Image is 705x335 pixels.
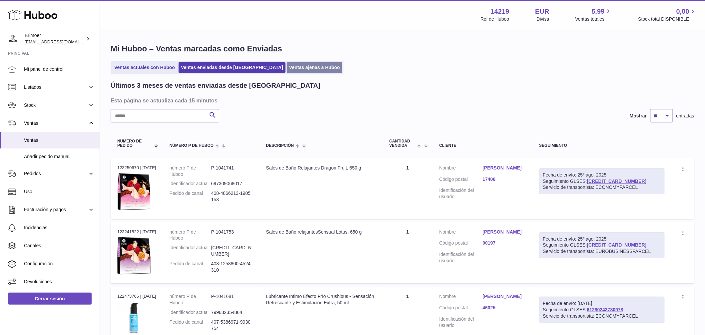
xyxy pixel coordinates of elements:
[535,7,549,16] strong: EUR
[389,139,416,148] span: Cantidad vendida
[111,43,694,54] h1: Mi Huboo – Ventas marcadas como Enviadas
[543,313,661,319] div: Servicio de transportista: ECONOMYPARCEL
[543,300,661,307] div: Fecha de envío: [DATE]
[24,171,88,177] span: Pedidos
[543,184,661,191] div: Servicio de transportista: ECONOMYPARCEL
[25,32,85,45] div: Brimoer
[439,143,526,148] div: Cliente
[439,293,483,301] dt: Nombre
[117,293,156,299] div: 122473766 | [DATE]
[117,301,151,335] img: 142191744793851.jpg
[575,16,612,22] span: Ventas totales
[117,139,150,148] span: Número de pedido
[439,229,483,237] dt: Nombre
[24,225,95,231] span: Incidencias
[383,158,433,219] td: 1
[539,297,665,323] div: Seguimiento GLSES:
[483,165,526,171] a: [PERSON_NAME]
[480,16,509,22] div: Ref de Huboo
[483,229,526,235] a: [PERSON_NAME]
[211,261,253,273] dd: 408-1258800-4524310
[491,7,509,16] strong: 14219
[111,81,320,90] h2: Últimos 3 meses de ventas enviadas desde [GEOGRAPHIC_DATA]
[439,165,483,173] dt: Nombre
[112,62,177,73] a: Ventas actuales con Huboo
[575,7,612,22] a: 5,99 Ventas totales
[25,39,98,44] span: [EMAIL_ADDRESS][DOMAIN_NAME]
[211,319,253,332] dd: 407-5386971-9930754
[543,236,661,242] div: Fecha de envío: 25º ago. 2025
[543,172,661,178] div: Fecha de envío: 25º ago. 2025
[211,165,253,178] dd: P-1041741
[24,84,88,90] span: Listados
[587,242,647,248] a: [CREDIT_CARD_NUMBER]
[170,190,211,203] dt: Pedido de canal
[117,173,151,211] img: 142191744801545.jpg
[170,229,211,242] dt: número P de Huboo
[117,237,151,275] img: 142191744801873.jpg
[170,143,214,148] span: número P de Huboo
[211,245,253,257] dd: [CREDIT_CARD_NUMBER]
[587,307,623,312] a: 61280243780978
[266,229,376,235] div: Sales de Baño relajantesSensual Lotus, 650 g
[211,229,253,242] dd: P-1041753
[24,66,95,72] span: Mi panel de control
[211,190,253,203] dd: 408-4866213-1905153
[24,120,88,126] span: Ventas
[24,279,95,285] span: Devoluciones
[117,229,156,235] div: 123241522 | [DATE]
[170,245,211,257] dt: Identificador actual
[211,293,253,306] dd: P-1041681
[266,165,376,171] div: Sales de Baño Relajantes Dragon Fruit, 650 g
[24,261,95,267] span: Configuración
[266,143,294,148] span: Descripción
[676,7,689,16] span: 0,00
[439,305,483,313] dt: Código postal
[24,153,95,160] span: Añadir pedido manual
[439,240,483,248] dt: Código postal
[483,176,526,183] a: 17406
[676,113,694,119] span: entradas
[539,232,665,259] div: Seguimiento GLSES:
[170,293,211,306] dt: número P de Huboo
[211,309,253,316] dd: 799632354864
[8,293,92,305] a: Cerrar sesión
[483,293,526,300] a: [PERSON_NAME]
[24,102,88,108] span: Stock
[592,7,605,16] span: 5,99
[483,305,526,311] a: 46025
[111,97,693,104] h3: Esta página se actualiza cada 15 minutos
[630,113,647,119] label: Mostrar
[24,207,88,213] span: Facturación y pagos
[287,62,343,73] a: Ventas ajenas a Huboo
[179,62,286,73] a: Ventas enviadas desde [GEOGRAPHIC_DATA]
[211,181,253,187] dd: 697309068017
[638,16,697,22] span: Stock total DISPONIBLE
[117,165,156,171] div: 123250670 | [DATE]
[24,137,95,143] span: Ventas
[483,240,526,246] a: 00197
[638,7,697,22] a: 0,00 Stock total DISPONIBLE
[24,243,95,249] span: Canales
[24,189,95,195] span: Uso
[8,34,18,44] img: oroses@renuevo.es
[439,176,483,184] dt: Código postal
[170,319,211,332] dt: Pedido de canal
[383,222,433,283] td: 1
[539,143,665,148] div: Seguimiento
[587,179,647,184] a: [CREDIT_CARD_NUMBER]
[170,181,211,187] dt: Identificador actual
[439,187,483,200] dt: Identificación del usuario
[537,16,549,22] div: Divisa
[170,309,211,316] dt: Identificador actual
[543,248,661,255] div: Servicio de transportista: EUROBUSINESSPARCEL
[170,261,211,273] dt: Pedido de canal
[539,168,665,195] div: Seguimiento GLSES:
[439,251,483,264] dt: Identificación del usuario
[266,293,376,306] div: Lubricante Íntimo Efecto Frío Crushious - Sensación Refrescante y Estimulación Extra, 50 ml
[170,165,211,178] dt: número P de Huboo
[439,316,483,329] dt: Identificación del usuario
